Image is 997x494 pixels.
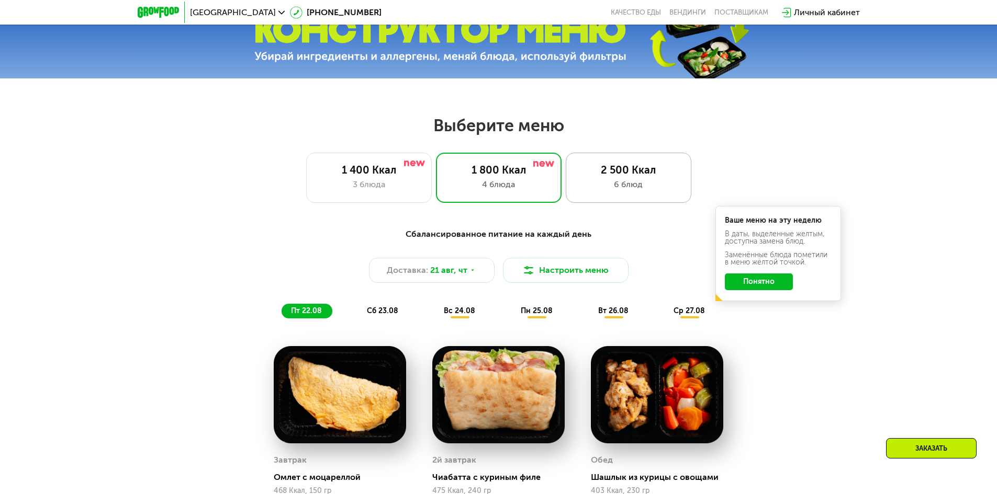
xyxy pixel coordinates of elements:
[190,8,276,17] span: [GEOGRAPHIC_DATA]
[674,306,705,315] span: ср 27.08
[725,273,793,290] button: Понятно
[291,306,322,315] span: пт 22.08
[521,306,553,315] span: пн 25.08
[725,231,832,245] div: В даты, выделенные желтым, доступна замена блюд.
[503,258,629,283] button: Настроить меню
[714,8,768,17] div: поставщикам
[274,452,307,468] div: Завтрак
[591,452,613,468] div: Обед
[189,228,809,241] div: Сбалансированное питание на каждый день
[367,306,398,315] span: сб 23.08
[577,164,680,176] div: 2 500 Ккал
[725,217,832,224] div: Ваше меню на эту неделю
[598,306,629,315] span: вт 26.08
[886,438,977,458] div: Заказать
[611,8,661,17] a: Качество еды
[274,472,415,482] div: Омлет с моцареллой
[725,251,832,266] div: Заменённые блюда пометили в меню жёлтой точкой.
[317,164,421,176] div: 1 400 Ккал
[430,264,467,277] span: 21 авг, чт
[387,264,428,277] span: Доставка:
[444,306,475,315] span: вс 24.08
[447,164,551,176] div: 1 800 Ккал
[577,178,680,191] div: 6 блюд
[33,115,964,136] h2: Выберите меню
[591,472,732,482] div: Шашлык из курицы с овощами
[669,8,706,17] a: Вендинги
[432,472,573,482] div: Чиабатта с куриным филе
[794,6,860,19] div: Личный кабинет
[432,452,476,468] div: 2й завтрак
[447,178,551,191] div: 4 блюда
[290,6,382,19] a: [PHONE_NUMBER]
[317,178,421,191] div: 3 блюда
